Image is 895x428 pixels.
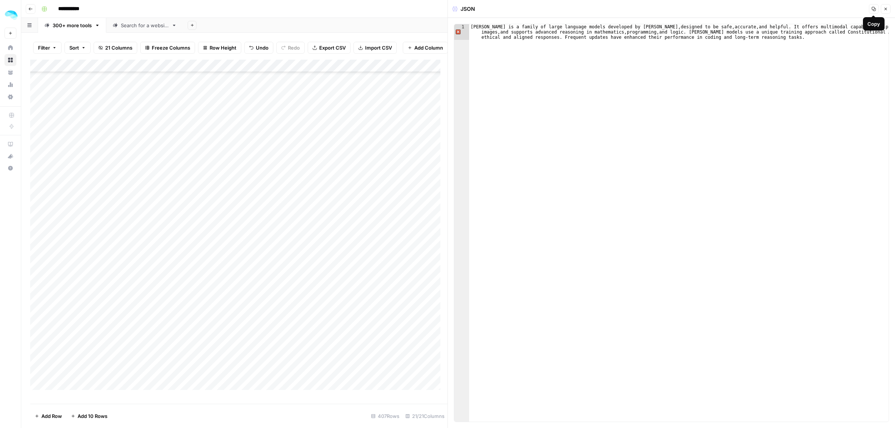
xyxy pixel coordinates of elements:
div: What's new? [5,151,16,162]
button: Add Row [30,410,66,422]
button: Export CSV [308,42,351,54]
a: Home [4,42,16,54]
div: 1 [454,24,469,40]
a: Search for a website [106,18,183,33]
button: Row Height [198,42,241,54]
span: Error, read annotations row 1 [454,24,461,29]
span: Sort [69,44,79,51]
div: 21/21 Columns [402,410,447,422]
span: Row Height [210,44,236,51]
a: Browse [4,54,16,66]
span: Filter [38,44,50,51]
button: Redo [276,42,305,54]
button: Import CSV [354,42,397,54]
span: Undo [256,44,268,51]
button: Workspace: ColdiQ [4,6,16,25]
span: Export CSV [319,44,346,51]
button: Sort [65,42,91,54]
button: 21 Columns [94,42,137,54]
button: Add Column [403,42,448,54]
span: Add Column [414,44,443,51]
span: Freeze Columns [152,44,190,51]
button: Undo [244,42,273,54]
a: Settings [4,91,16,103]
button: What's new? [4,150,16,162]
div: 300+ more tools [53,22,92,29]
a: 300+ more tools [38,18,106,33]
img: ColdiQ Logo [4,9,18,22]
span: Add 10 Rows [78,412,107,420]
div: 407 Rows [368,410,402,422]
button: Add 10 Rows [66,410,112,422]
div: JSON [452,5,475,13]
button: Freeze Columns [140,42,195,54]
div: Search for a website [121,22,169,29]
a: Usage [4,79,16,91]
span: Add Row [41,412,62,420]
a: AirOps Academy [4,138,16,150]
button: Filter [33,42,62,54]
span: Redo [288,44,300,51]
span: Import CSV [365,44,392,51]
button: Help + Support [4,162,16,174]
a: Your Data [4,66,16,78]
span: 21 Columns [105,44,132,51]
